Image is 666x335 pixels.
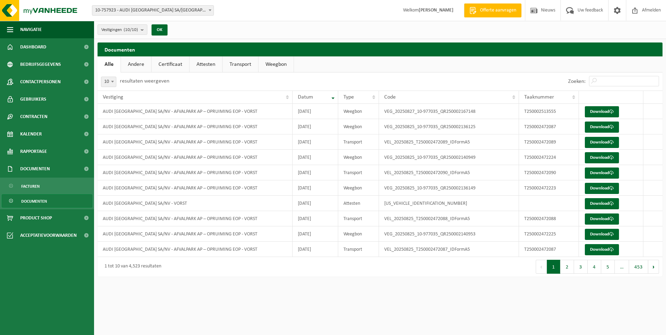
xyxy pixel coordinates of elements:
span: Bedrijfsgegevens [20,56,61,73]
td: VEG_20250825_10-977035_QR250002140953 [379,226,519,242]
button: Previous [536,260,547,274]
a: Download [585,152,619,163]
td: VEG_20250825_10-977035_QR250002140949 [379,150,519,165]
td: T250002472223 [519,180,579,196]
a: Alle [98,56,121,72]
td: Weegbon [338,150,379,165]
td: T250002472089 [519,134,579,150]
span: Facturen [21,180,40,193]
a: Facturen [2,179,92,193]
td: Transport [338,165,379,180]
a: Attesten [189,56,222,72]
td: AUDI [GEOGRAPHIC_DATA] SA/NV - AFVALPARK AP – OPRUIMING EOP - VORST [98,104,293,119]
a: Weegbon [258,56,294,72]
span: Navigatie [20,21,42,38]
button: 453 [629,260,648,274]
td: VEG_20250825_10-977035_QR250002136125 [379,119,519,134]
td: [DATE] [293,104,338,119]
td: [DATE] [293,134,338,150]
td: VEG_20250827_10-977035_QR250002167148 [379,104,519,119]
button: OK [152,24,168,36]
td: Weegbon [338,119,379,134]
h2: Documenten [98,42,663,56]
td: [DATE] [293,165,338,180]
td: T250002472088 [519,211,579,226]
strong: [PERSON_NAME] [419,8,454,13]
a: Download [585,198,619,209]
button: 4 [588,260,601,274]
td: AUDI [GEOGRAPHIC_DATA] SA/NV - AFVALPARK AP – OPRUIMING EOP - VORST [98,211,293,226]
span: 10-757923 - AUDI BRUSSELS SA/NV - VORST [92,5,214,16]
span: … [615,260,629,274]
span: Product Shop [20,209,52,227]
span: 10-757923 - AUDI BRUSSELS SA/NV - VORST [92,6,214,15]
td: AUDI [GEOGRAPHIC_DATA] SA/NV - VORST [98,196,293,211]
td: Transport [338,242,379,257]
span: Datum [298,94,313,100]
span: Contracten [20,108,47,125]
a: Documenten [2,194,92,208]
span: Vestiging [103,94,123,100]
td: VEL_20250825_T250002472088_IDFormA5 [379,211,519,226]
td: AUDI [GEOGRAPHIC_DATA] SA/NV - AFVALPARK AP – OPRUIMING EOP - VORST [98,226,293,242]
td: T250002472087 [519,119,579,134]
span: Offerte aanvragen [478,7,518,14]
td: AUDI [GEOGRAPHIC_DATA] SA/NV - AFVALPARK AP – OPRUIMING EOP - VORST [98,134,293,150]
span: Acceptatievoorwaarden [20,227,77,244]
td: [DATE] [293,242,338,257]
td: Weegbon [338,104,379,119]
label: Zoeken: [568,79,586,84]
span: Gebruikers [20,91,46,108]
span: Documenten [20,160,50,178]
a: Download [585,244,619,255]
td: [DATE] [293,119,338,134]
label: resultaten weergeven [120,78,169,84]
td: AUDI [GEOGRAPHIC_DATA] SA/NV - AFVALPARK AP – OPRUIMING EOP - VORST [98,242,293,257]
td: Transport [338,134,379,150]
button: Next [648,260,659,274]
td: VEL_20250825_T250002472090_IDFormA5 [379,165,519,180]
td: AUDI [GEOGRAPHIC_DATA] SA/NV - AFVALPARK AP – OPRUIMING EOP - VORST [98,119,293,134]
td: T250002472090 [519,165,579,180]
a: Offerte aanvragen [464,3,521,17]
td: [DATE] [293,226,338,242]
span: Documenten [21,195,47,208]
span: Vestigingen [101,25,138,35]
a: Andere [121,56,151,72]
td: [DATE] [293,196,338,211]
span: Contactpersonen [20,73,61,91]
td: Weegbon [338,180,379,196]
a: Download [585,167,619,179]
td: T250002472225 [519,226,579,242]
td: VEL_20250825_T250002472087_IDFormA5 [379,242,519,257]
a: Transport [223,56,258,72]
span: Type [343,94,354,100]
button: 5 [601,260,615,274]
span: Kalender [20,125,42,143]
td: VEG_20250825_10-977035_QR250002136149 [379,180,519,196]
button: Vestigingen(10/10) [98,24,147,35]
td: AUDI [GEOGRAPHIC_DATA] SA/NV - AFVALPARK AP – OPRUIMING EOP - VORST [98,150,293,165]
count: (10/10) [124,28,138,32]
a: Download [585,213,619,225]
button: 2 [560,260,574,274]
span: Code [384,94,396,100]
a: Download [585,229,619,240]
button: 3 [574,260,588,274]
td: AUDI [GEOGRAPHIC_DATA] SA/NV - AFVALPARK AP – OPRUIMING EOP - VORST [98,180,293,196]
td: [DATE] [293,180,338,196]
td: T250002472224 [519,150,579,165]
a: Download [585,122,619,133]
td: T250002513555 [519,104,579,119]
td: Weegbon [338,226,379,242]
td: [US_VEHICLE_IDENTIFICATION_NUMBER] [379,196,519,211]
span: Taaknummer [524,94,554,100]
td: Transport [338,211,379,226]
button: 1 [547,260,560,274]
span: 10 [101,77,116,87]
a: Download [585,137,619,148]
td: VEL_20250825_T250002472089_IDFormA5 [379,134,519,150]
td: Attesten [338,196,379,211]
td: [DATE] [293,150,338,165]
